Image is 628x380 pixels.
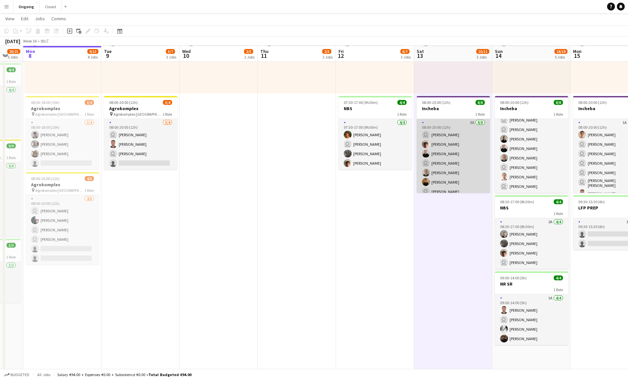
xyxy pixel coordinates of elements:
[495,294,568,345] app-card-role: 1A4/409:00-14:00 (5h)[PERSON_NAME] [PERSON_NAME][PERSON_NAME][PERSON_NAME]
[40,0,61,13] button: Closed
[417,106,490,111] h3: Incheba
[104,106,177,111] h3: Agrokomplex
[495,48,503,54] span: Sun
[21,16,28,22] span: Edit
[400,49,410,54] span: 6/7
[417,48,424,54] span: Sat
[5,38,20,44] div: [DATE]
[85,100,94,105] span: 3/4
[3,14,17,23] a: View
[26,195,99,265] app-card-role: 4/608:00-20:00 (12h) [PERSON_NAME][PERSON_NAME] [PERSON_NAME] [PERSON_NAME]
[477,55,489,59] div: 3 Jobs
[32,14,47,23] a: Jobs
[148,372,191,377] span: Total Budgeted €94.00
[26,106,99,111] h3: Agrokomplex
[104,96,177,170] app-job-card: 08:00-20:00 (12h)3/4Agrokomplex Agrokomplex [GEOGRAPHIC_DATA]1 Role3/408:00-20:00 (12h) [PERSON_N...
[401,55,411,59] div: 3 Jobs
[5,16,14,22] span: View
[475,112,485,117] span: 1 Role
[417,96,490,193] app-job-card: 08:00-20:00 (12h)8/8Incheba1 Role3A8/808:00-20:00 (12h) [PERSON_NAME][PERSON_NAME][PERSON_NAME] [...
[339,96,412,170] app-job-card: 07:30-17:00 (9h30m)4/4NBS1 Role4/407:30-17:00 (9h30m)[PERSON_NAME] [PERSON_NAME][PERSON_NAME][PER...
[554,49,567,54] span: 18/19
[88,55,98,59] div: 4 Jobs
[57,372,191,377] div: Salary €94.00 + Expenses €0.00 + Subsistence €0.00 =
[181,52,191,59] span: 10
[8,55,20,59] div: 5 Jobs
[495,195,568,269] app-job-card: 08:30-17:00 (8h30m)4/4NBS1 Role2A4/408:30-17:00 (8h30m)[PERSON_NAME][PERSON_NAME][PERSON_NAME] [P...
[553,112,563,117] span: 1 Role
[7,243,16,248] span: 3/3
[104,119,177,170] app-card-role: 3/408:00-20:00 (12h) [PERSON_NAME][PERSON_NAME] [PERSON_NAME]
[87,49,98,54] span: 9/13
[416,52,424,59] span: 13
[35,16,45,22] span: Jobs
[323,55,333,59] div: 2 Jobs
[322,49,331,54] span: 2/3
[7,143,16,148] span: 9/9
[35,112,84,117] span: Agrokomplex [GEOGRAPHIC_DATA]
[166,49,175,54] span: 5/7
[10,372,29,377] span: Budgeted
[572,52,582,59] span: 15
[109,100,138,105] span: 08:00-20:00 (12h)
[422,100,450,105] span: 08:00-20:00 (12h)
[104,48,112,54] span: Tue
[26,96,99,170] app-job-card: 08:00-18:00 (10h)3/4Agrokomplex Agrokomplex [GEOGRAPHIC_DATA]1 Role3/408:00-18:00 (10h)[PERSON_NA...
[6,255,16,259] span: 1 Role
[495,272,568,345] app-job-card: 09:00-14:00 (5h)4/4NR SR1 Role1A4/409:00-14:00 (5h)[PERSON_NAME] [PERSON_NAME][PERSON_NAME][PERSO...
[36,372,52,377] span: All jobs
[244,49,253,54] span: 2/3
[339,119,412,170] app-card-role: 4/407:30-17:00 (9h30m)[PERSON_NAME] [PERSON_NAME][PERSON_NAME][PERSON_NAME]
[553,211,563,216] span: 1 Role
[35,188,84,193] span: Agrokomplex [GEOGRAPHIC_DATA]
[397,100,407,105] span: 4/4
[26,182,99,188] h3: Agrokomplex
[26,119,99,170] app-card-role: 3/408:00-18:00 (10h)[PERSON_NAME][PERSON_NAME][PERSON_NAME]
[7,49,20,54] span: 20/21
[578,100,607,105] span: 08:00-20:00 (12h)
[26,172,99,265] app-job-card: 08:00-20:00 (12h)4/6Agrokomplex Agrokomplex [GEOGRAPHIC_DATA]1 Role4/608:00-20:00 (12h) [PERSON_N...
[41,39,49,43] div: SELČ
[500,199,534,204] span: 08:30-17:00 (8h30m)
[31,100,60,105] span: 08:00-18:00 (10h)
[31,176,60,181] span: 08:00-20:00 (12h)
[344,100,378,105] span: 07:30-17:00 (9h30m)
[338,52,344,59] span: 12
[25,52,35,59] span: 8
[22,39,38,43] span: Week 36
[554,275,563,280] span: 4/4
[182,48,191,54] span: Wed
[166,55,176,59] div: 3 Jobs
[13,0,40,13] button: Ongoing
[113,112,163,117] span: Agrokomplex [GEOGRAPHIC_DATA]
[3,371,30,378] button: Budgeted
[555,55,567,59] div: 5 Jobs
[163,100,172,105] span: 3/4
[397,112,407,117] span: 1 Role
[339,106,412,111] h3: NBS
[260,48,269,54] span: Thu
[18,14,31,23] a: Edit
[554,199,563,204] span: 4/4
[573,48,582,54] span: Mon
[495,96,568,193] app-job-card: 08:00-20:00 (12h)8/8Incheba1 Role2A8/808:00-20:00 (12h) [PERSON_NAME] [PERSON_NAME][PERSON_NAME][...
[85,176,94,181] span: 4/6
[495,281,568,287] h3: NR SR
[494,52,503,59] span: 14
[103,52,112,59] span: 9
[26,48,35,54] span: Mon
[84,188,94,193] span: 1 Role
[476,100,485,105] span: 8/8
[6,155,16,160] span: 1 Role
[495,218,568,269] app-card-role: 2A4/408:30-17:00 (8h30m)[PERSON_NAME][PERSON_NAME][PERSON_NAME] [PERSON_NAME]
[578,199,605,204] span: 09:30-15:30 (6h)
[500,275,527,280] span: 09:00-14:00 (5h)
[49,14,69,23] a: Comms
[339,48,344,54] span: Fri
